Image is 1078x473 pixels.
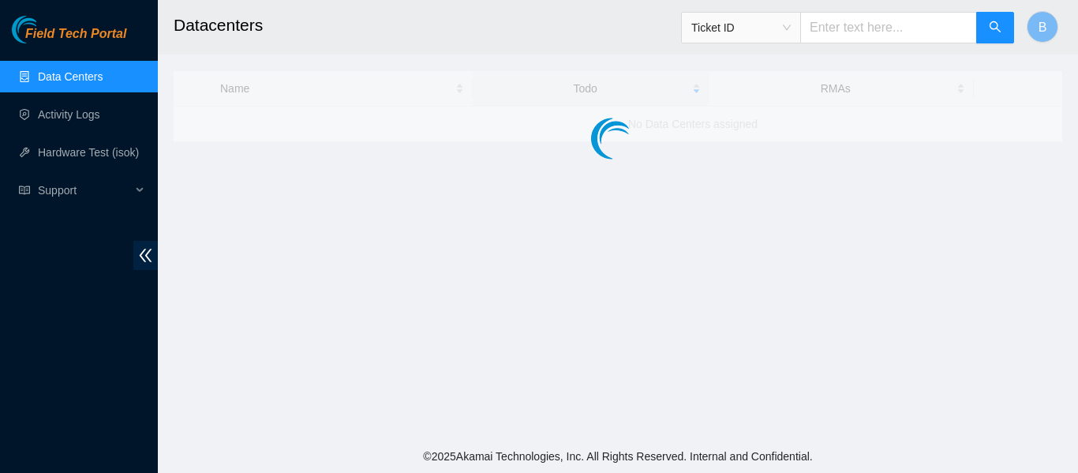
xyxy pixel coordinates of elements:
a: Data Centers [38,70,103,83]
img: Akamai Technologies [12,16,80,43]
span: Support [38,175,131,206]
a: Akamai TechnologiesField Tech Portal [12,28,126,49]
span: double-left [133,241,158,270]
footer: © 2025 Akamai Technologies, Inc. All Rights Reserved. Internal and Confidential. [158,440,1078,473]
span: read [19,185,30,196]
span: B [1039,17,1047,37]
span: Ticket ID [691,16,791,39]
a: Hardware Test (isok) [38,146,139,159]
input: Enter text here... [800,12,977,43]
span: search [989,21,1001,36]
a: Activity Logs [38,108,100,121]
span: Field Tech Portal [25,27,126,42]
button: B [1027,11,1058,43]
button: search [976,12,1014,43]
